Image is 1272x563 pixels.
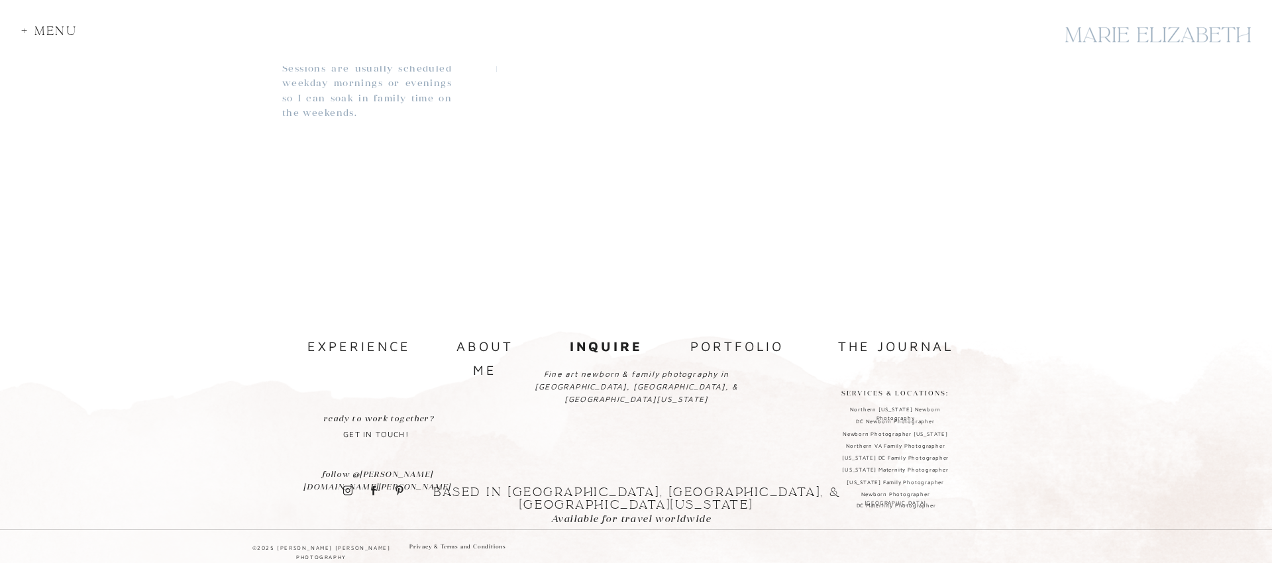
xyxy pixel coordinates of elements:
[564,334,647,356] a: inquire
[305,412,452,426] a: ready to work together?
[408,486,865,503] p: Based in [GEOGRAPHIC_DATA], [GEOGRAPHIC_DATA], & [GEOGRAPHIC_DATA][US_STATE]
[303,468,451,482] p: follow @[PERSON_NAME][DOMAIN_NAME][PERSON_NAME]
[833,478,957,488] a: [US_STATE] Family Photographer
[840,387,950,400] h2: Services & locations:
[833,417,957,427] a: DC Newborn Photographer
[833,442,957,452] a: Northern VA Family Photographer
[834,501,958,511] a: DC Maternity Photographer
[570,338,643,354] b: inquire
[307,334,407,358] a: experience
[535,369,738,404] i: Fine art newborn & family photography in [GEOGRAPHIC_DATA], [GEOGRAPHIC_DATA], & [GEOGRAPHIC_DATA...
[833,490,957,500] a: Newborn Photographer [GEOGRAPHIC_DATA]
[441,334,528,357] a: about me
[409,542,519,555] a: Privacy & Terms and Conditions
[833,405,957,415] a: Northern [US_STATE] Newborn Photography
[21,25,85,43] div: + Menu
[551,511,721,524] p: Available for travel worldwide
[833,454,957,464] a: [US_STATE] DC Family Photographer
[235,543,408,555] p: ©2025 [PERSON_NAME] [PERSON_NAME] Photography
[833,466,957,476] a: [US_STATE] Maternity Photographer
[687,334,786,360] a: portfolio
[826,334,965,357] a: the journal
[337,412,415,444] a: get in touch!
[307,3,427,40] p: MY studio hours are from 8:30 am - 1:30 pm, Mondays-Fridays
[833,430,957,440] a: Newborn Photographer [US_STATE]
